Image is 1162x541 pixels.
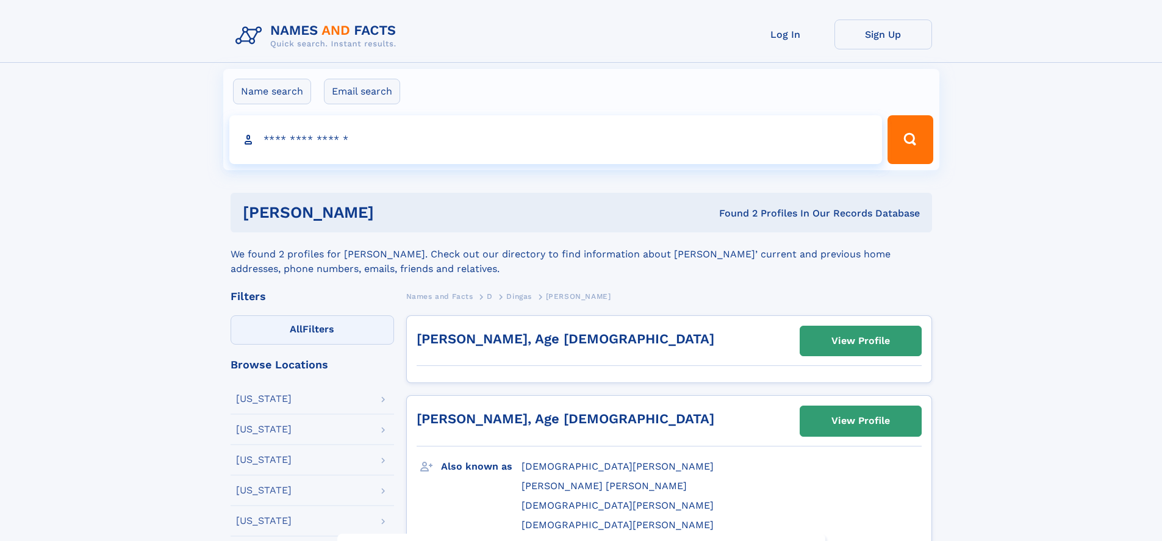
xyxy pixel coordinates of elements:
h1: [PERSON_NAME] [243,205,547,220]
div: Found 2 Profiles In Our Records Database [547,207,920,220]
div: Browse Locations [231,359,394,370]
a: Sign Up [834,20,932,49]
h3: Also known as [441,456,522,477]
span: Dingas [506,292,532,301]
div: View Profile [831,407,890,435]
span: All [290,323,303,335]
span: [DEMOGRAPHIC_DATA][PERSON_NAME] [522,519,714,531]
label: Name search [233,79,311,104]
a: [PERSON_NAME], Age [DEMOGRAPHIC_DATA] [417,411,714,426]
div: View Profile [831,327,890,355]
a: View Profile [800,406,921,435]
input: search input [229,115,883,164]
div: [US_STATE] [236,485,292,495]
button: Search Button [888,115,933,164]
div: [US_STATE] [236,425,292,434]
a: [PERSON_NAME], Age [DEMOGRAPHIC_DATA] [417,331,714,346]
span: [PERSON_NAME] [PERSON_NAME] [522,480,687,492]
a: Dingas [506,288,532,304]
span: [DEMOGRAPHIC_DATA][PERSON_NAME] [522,460,714,472]
a: D [487,288,493,304]
span: [PERSON_NAME] [546,292,611,301]
span: [DEMOGRAPHIC_DATA][PERSON_NAME] [522,500,714,511]
span: D [487,292,493,301]
a: Names and Facts [406,288,473,304]
label: Email search [324,79,400,104]
div: [US_STATE] [236,455,292,465]
div: Filters [231,291,394,302]
div: [US_STATE] [236,516,292,526]
div: We found 2 profiles for [PERSON_NAME]. Check out our directory to find information about [PERSON_... [231,232,932,276]
a: Log In [737,20,834,49]
div: [US_STATE] [236,394,292,404]
a: View Profile [800,326,921,356]
img: Logo Names and Facts [231,20,406,52]
label: Filters [231,315,394,345]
